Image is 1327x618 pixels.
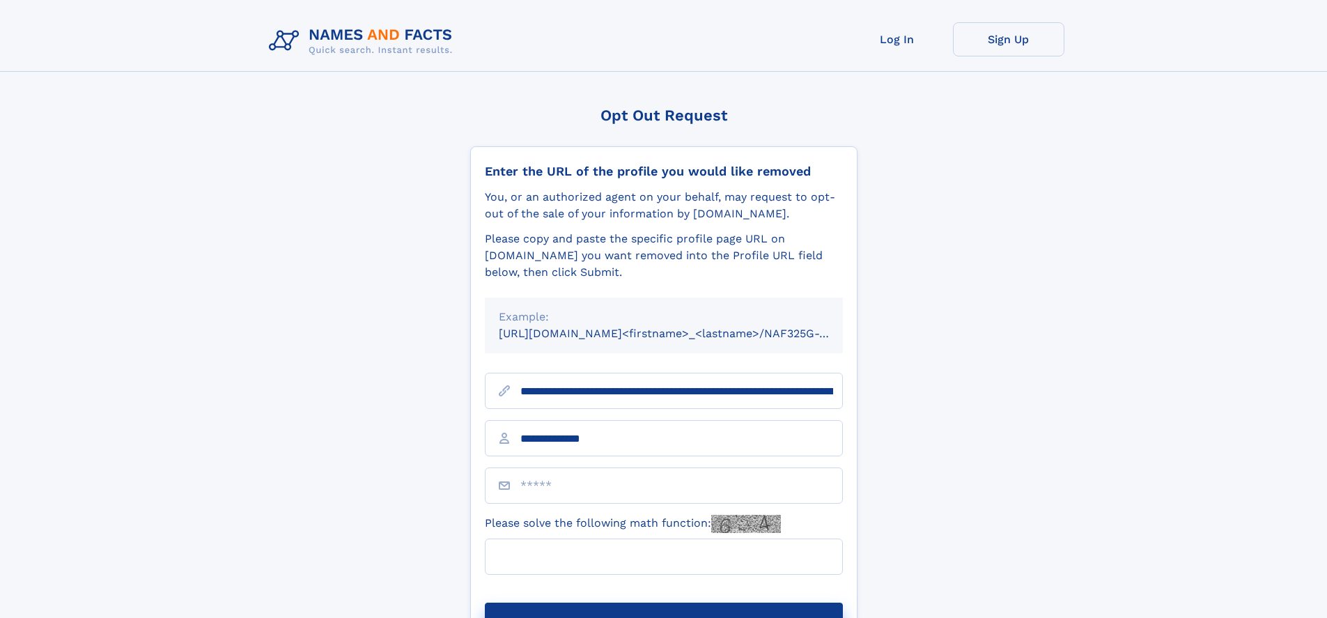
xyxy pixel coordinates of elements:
small: [URL][DOMAIN_NAME]<firstname>_<lastname>/NAF325G-xxxxxxxx [499,327,869,340]
div: Please copy and paste the specific profile page URL on [DOMAIN_NAME] you want removed into the Pr... [485,231,843,281]
a: Log In [841,22,953,56]
div: Example: [499,309,829,325]
div: Opt Out Request [470,107,857,124]
div: Enter the URL of the profile you would like removed [485,164,843,179]
div: You, or an authorized agent on your behalf, may request to opt-out of the sale of your informatio... [485,189,843,222]
img: Logo Names and Facts [263,22,464,60]
label: Please solve the following math function: [485,515,781,533]
a: Sign Up [953,22,1064,56]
